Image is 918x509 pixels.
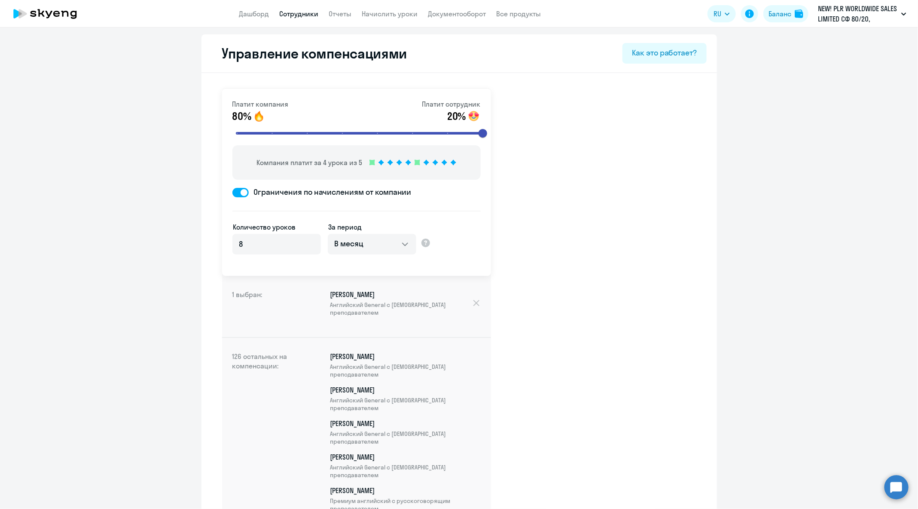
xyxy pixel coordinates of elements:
h4: 1 выбран: [232,290,301,323]
span: Английский General с [DEMOGRAPHIC_DATA] преподавателем [330,430,481,445]
div: Баланс [769,9,791,19]
button: Как это работает? [622,43,706,64]
button: Балансbalance [763,5,808,22]
span: Ограничения по начислениям от компании [249,187,412,198]
span: Английский General с [DEMOGRAPHIC_DATA] преподавателем [330,463,481,479]
img: smile [467,109,481,123]
p: [PERSON_NAME] [330,352,481,378]
span: Английский General с [DEMOGRAPHIC_DATA] преподавателем [330,363,481,378]
span: Английский General с [DEMOGRAPHIC_DATA] преподавателем [330,301,473,316]
label: Количество уроков [233,222,296,232]
a: Сотрудники [280,9,319,18]
a: Документооборот [428,9,486,18]
p: Платит компания [232,99,289,109]
p: Компания платит за 4 урока из 5 [257,157,363,168]
span: RU [714,9,721,19]
a: Дашборд [239,9,269,18]
img: balance [795,9,803,18]
img: smile [252,109,266,123]
button: RU [708,5,736,22]
a: Начислить уроки [362,9,418,18]
div: Как это работает? [632,47,697,58]
span: Английский General с [DEMOGRAPHIC_DATA] преподавателем [330,396,481,412]
a: Все продукты [497,9,541,18]
a: Отчеты [329,9,352,18]
span: 80% [232,109,251,123]
p: [PERSON_NAME] [330,452,481,479]
p: [PERSON_NAME] [330,290,473,316]
span: 20% [447,109,466,123]
h2: Управление компенсациями [212,45,407,62]
label: За период [329,222,362,232]
p: Платит сотрудник [422,99,481,109]
p: [PERSON_NAME] [330,385,481,412]
p: [PERSON_NAME] [330,419,481,445]
button: NEW! PLR WORLDWIDE SALES LIMITED СФ 80/20, [GEOGRAPHIC_DATA], ООО [814,3,911,24]
p: NEW! PLR WORLDWIDE SALES LIMITED СФ 80/20, [GEOGRAPHIC_DATA], ООО [818,3,898,24]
